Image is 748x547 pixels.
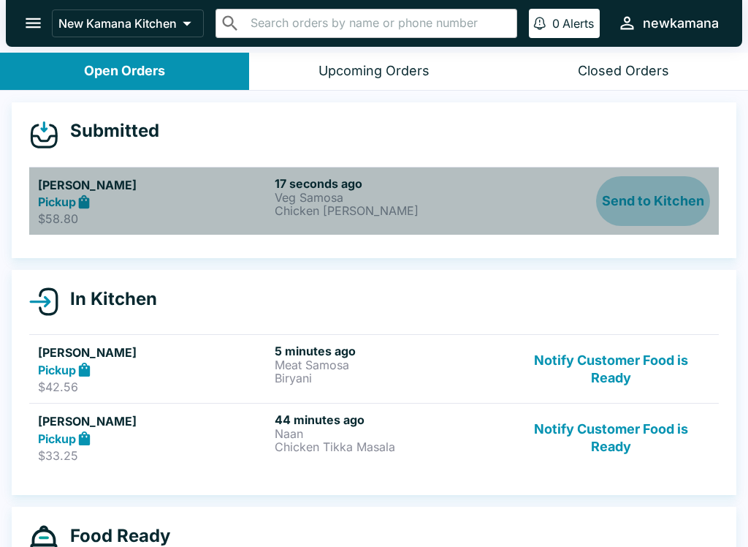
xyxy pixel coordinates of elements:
p: Alerts [562,16,594,31]
p: $58.80 [38,211,269,226]
a: [PERSON_NAME]Pickup$58.8017 seconds agoVeg SamosaChicken [PERSON_NAME]Send to Kitchen [29,167,719,235]
p: Meat Samosa [275,358,505,371]
button: Send to Kitchen [596,176,710,227]
strong: Pickup [38,431,76,446]
div: Open Orders [84,63,165,80]
p: Biryani [275,371,505,385]
button: Notify Customer Food is Ready [512,344,710,394]
h4: Submitted [58,120,159,142]
p: New Kamana Kitchen [58,16,177,31]
button: Notify Customer Food is Ready [512,412,710,463]
h5: [PERSON_NAME] [38,344,269,361]
a: [PERSON_NAME]Pickup$33.2544 minutes agoNaanChicken Tikka MasalaNotify Customer Food is Ready [29,403,719,472]
h5: [PERSON_NAME] [38,176,269,194]
p: 0 [552,16,560,31]
p: $42.56 [38,380,269,394]
div: newkamana [643,15,719,32]
p: Chicken [PERSON_NAME] [275,204,505,217]
p: Chicken Tikka Masala [275,440,505,453]
h6: 5 minutes ago [275,344,505,358]
p: Veg Samosa [275,191,505,204]
div: Closed Orders [578,63,669,80]
h4: In Kitchen [58,288,157,310]
h5: [PERSON_NAME] [38,412,269,430]
strong: Pickup [38,195,76,209]
strong: Pickup [38,363,76,377]
p: $33.25 [38,448,269,463]
p: Naan [275,427,505,440]
div: Upcoming Orders [318,63,430,80]
button: New Kamana Kitchen [52,10,204,37]
h4: Food Ready [58,525,170,547]
h6: 17 seconds ago [275,176,505,191]
button: newkamana [611,7,725,39]
input: Search orders by name or phone number [246,13,511,34]
a: [PERSON_NAME]Pickup$42.565 minutes agoMeat SamosaBiryaniNotify Customer Food is Ready [29,334,719,403]
h6: 44 minutes ago [275,412,505,427]
button: open drawer [15,4,52,42]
